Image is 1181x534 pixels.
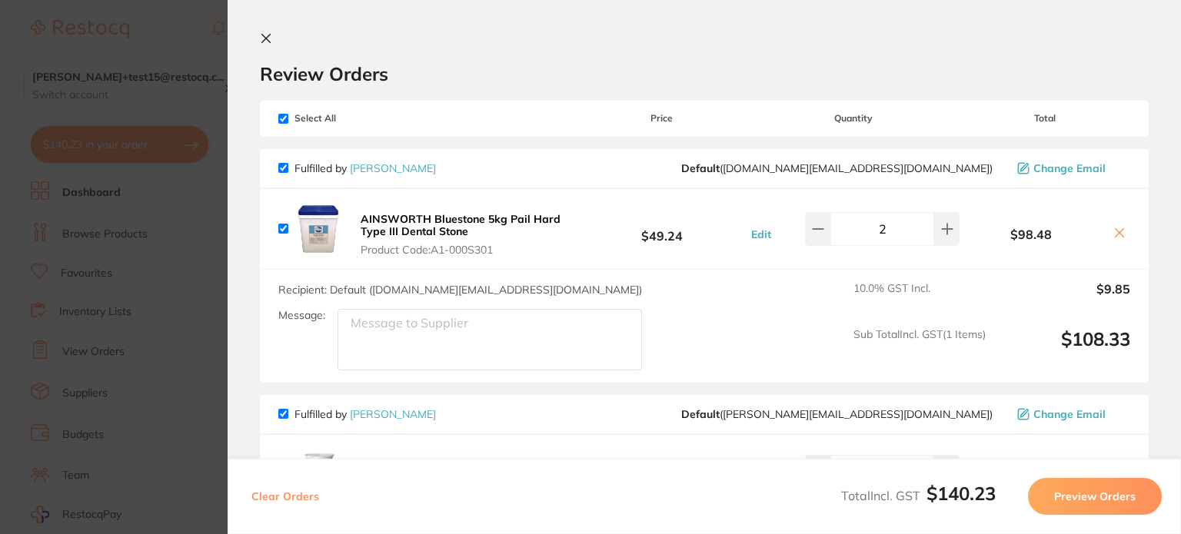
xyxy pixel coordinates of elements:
[356,212,577,257] button: AINSWORTH Bluestone 5kg Pail Hard Type III Dental Stone Product Code:A1-000S301
[927,482,996,505] b: $140.23
[681,162,993,174] span: customer.care@henryschein.com.au
[853,328,986,370] span: Sub Total Incl. GST ( 1 Items)
[681,407,720,421] b: Default
[278,309,325,322] label: Message:
[278,113,432,124] span: Select All
[747,113,960,124] span: Quantity
[998,282,1130,316] output: $9.85
[960,227,1103,241] b: $98.48
[350,407,436,421] a: [PERSON_NAME]
[681,161,720,175] b: Default
[294,204,344,254] img: czgxMg
[350,161,436,175] a: [PERSON_NAME]
[247,478,324,515] button: Clear Orders
[1033,162,1106,174] span: Change Email
[998,328,1130,370] output: $108.33
[260,62,1149,85] h2: Review Orders
[1028,478,1162,515] button: Preview Orders
[841,488,996,503] span: Total Incl. GST
[853,282,986,316] span: 10.0 % GST Incl.
[577,457,747,486] b: $29.00
[1033,408,1106,420] span: Change Email
[577,214,747,243] b: $49.24
[294,408,436,420] p: Fulfilled by
[278,283,642,297] span: Recipient: Default ( [DOMAIN_NAME][EMAIL_ADDRESS][DOMAIN_NAME] )
[747,227,776,241] button: Edit
[361,212,561,238] b: AINSWORTH Bluestone 5kg Pail Hard Type III Dental Stone
[577,113,747,124] span: Price
[294,162,436,174] p: Fulfilled by
[960,113,1130,124] span: Total
[1013,161,1130,175] button: Change Email
[681,408,993,420] span: staceys@adamdental.com.au
[294,447,344,496] img: Mnl3OA
[1013,407,1130,421] button: Change Email
[361,244,572,256] span: Product Code: A1-000S301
